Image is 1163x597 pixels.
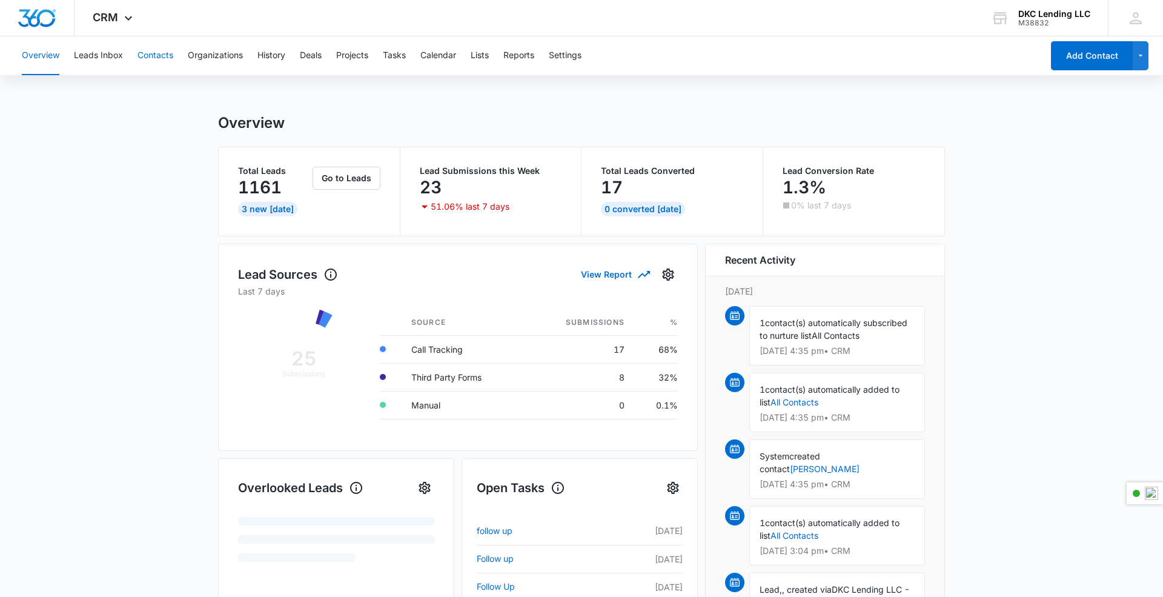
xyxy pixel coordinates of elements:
[649,524,683,537] p: [DATE]
[760,584,782,595] span: Lead,
[1051,41,1133,70] button: Add Contact
[526,335,634,363] td: 17
[22,36,59,75] button: Overview
[238,167,310,175] p: Total Leads
[402,391,526,419] td: Manual
[812,330,860,341] span: All Contacts
[526,363,634,391] td: 8
[791,201,851,210] p: 0% last 7 days
[634,363,678,391] td: 32%
[770,530,818,541] a: All Contacts
[471,36,489,75] button: Lists
[790,464,860,474] a: [PERSON_NAME]
[760,451,820,474] span: created contact
[783,178,826,197] p: 1.3%
[138,36,173,75] button: Contacts
[313,167,380,190] button: Go to Leads
[760,451,789,461] span: System
[760,318,907,341] span: contact(s) automatically subscribed to nurture list
[760,413,915,422] p: [DATE] 4:35 pm • CRM
[402,335,526,363] td: Call Tracking
[581,264,649,285] button: View Report
[634,310,678,336] th: %
[770,397,818,407] a: All Contacts
[238,285,678,298] p: Last 7 days
[477,479,565,497] h1: Open Tasks
[238,479,363,497] h1: Overlooked Leads
[300,36,322,75] button: Deals
[760,547,915,555] p: [DATE] 3:04 pm • CRM
[634,335,678,363] td: 68%
[760,518,765,528] span: 1
[420,178,442,197] p: 23
[760,384,765,395] span: 1
[634,391,678,419] td: 0.1%
[313,173,380,183] a: Go to Leads
[238,202,297,216] div: 3 New [DATE]
[601,167,743,175] p: Total Leads Converted
[783,167,926,175] p: Lead Conversion Rate
[74,36,123,75] button: Leads Inbox
[238,178,282,197] p: 1161
[658,265,678,284] button: Settings
[383,36,406,75] button: Tasks
[760,384,900,407] span: contact(s) automatically added to list
[601,178,623,197] p: 17
[760,518,900,541] span: contact(s) automatically added to list
[760,318,765,328] span: 1
[415,478,434,498] button: Settings
[188,36,243,75] button: Organizations
[402,310,526,336] th: Source
[526,310,634,336] th: Submissions
[649,553,683,565] p: [DATE]
[1018,19,1090,27] div: account id
[526,391,634,419] td: 0
[420,36,456,75] button: Calendar
[601,202,685,216] div: 0 Converted [DATE]
[431,202,509,211] p: 51.06% last 7 days
[420,167,562,175] p: Lead Submissions this Week
[760,347,915,355] p: [DATE] 4:35 pm • CRM
[663,478,683,498] button: Settings
[238,265,338,284] h1: Lead Sources
[503,36,534,75] button: Reports
[725,253,795,267] h6: Recent Activity
[782,584,832,595] span: , created via
[336,36,368,75] button: Projects
[549,36,581,75] button: Settings
[402,363,526,391] td: Third Party Forms
[218,114,285,132] h1: Overview
[1018,9,1090,19] div: account name
[649,581,683,593] p: [DATE]
[477,552,606,566] a: Follow up
[760,480,915,489] p: [DATE] 4:35 pm • CRM
[257,36,285,75] button: History
[93,11,118,24] span: CRM
[477,524,606,538] a: follow up
[477,579,606,594] a: Follow Up
[725,285,925,298] p: [DATE]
